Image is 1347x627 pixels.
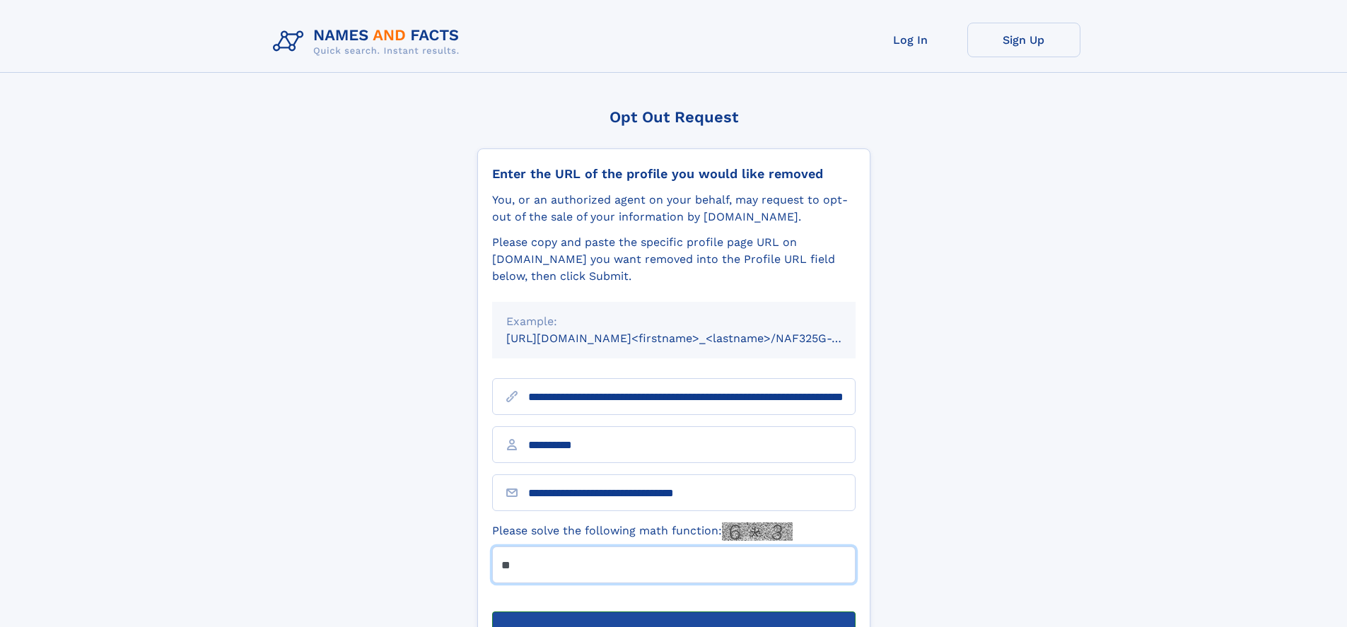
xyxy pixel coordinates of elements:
[492,234,856,285] div: Please copy and paste the specific profile page URL on [DOMAIN_NAME] you want removed into the Pr...
[506,313,841,330] div: Example:
[267,23,471,61] img: Logo Names and Facts
[477,108,870,126] div: Opt Out Request
[506,332,882,345] small: [URL][DOMAIN_NAME]<firstname>_<lastname>/NAF325G-xxxxxxxx
[492,522,793,541] label: Please solve the following math function:
[492,192,856,225] div: You, or an authorized agent on your behalf, may request to opt-out of the sale of your informatio...
[854,23,967,57] a: Log In
[492,166,856,182] div: Enter the URL of the profile you would like removed
[967,23,1080,57] a: Sign Up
